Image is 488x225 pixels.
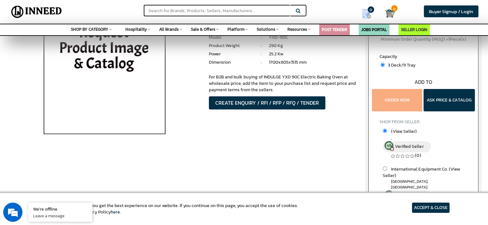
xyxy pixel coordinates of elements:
img: inneed-verified-seller-icon.png [384,141,394,151]
a: Cart 0 [385,6,390,20]
span: Verified Seller [395,192,424,199]
span: We are offline. Please leave us a message. [13,70,112,135]
img: Inneed.Market [9,4,64,20]
span: All Brands [159,26,179,32]
label: Capacity [380,53,467,61]
li: : [254,34,269,41]
li: Model [209,34,254,41]
span: 0 [391,5,398,12]
img: inneed-verified-seller-icon.png [384,190,394,200]
img: salesiqlogo_leal7QplfZFryJ6FIlVepeu7OftD7mt8q6exU6-34PB8prfIgodN67KcxXM9Y7JQ_.png [44,147,49,151]
span: North West Delhi [383,179,464,190]
span: Verified Seller [395,143,424,150]
img: Show My Quotes [362,9,372,19]
div: Leave a message [33,36,108,44]
article: We use cookies to ensure you get the best experience on our website. If you continue on this page... [39,203,298,215]
button: CREATE ENQUIRY / RFI / RFP / RFQ / TENDER [209,96,325,109]
div: We're offline [33,206,88,212]
a: POST TENDER [322,27,347,33]
em: Driven by SalesIQ [50,147,81,151]
article: ACCEPT & CLOSE [412,203,449,213]
span: Minimum Order Quantity (MOQ) = Piece(s) [381,36,466,43]
span: Sale & Offers [191,26,215,32]
a: Buyer Signup / Login [424,5,478,17]
span: 0 [368,6,374,13]
span: International Equipment Co. [383,166,460,179]
textarea: Type your message and click 'Submit' [3,154,122,176]
li: 1700x805x1515 mm [269,59,359,66]
span: (View Seller) [391,128,417,135]
div: ADD TO [369,78,478,86]
img: Cart [385,9,395,18]
h4: SHOP FROM SELLER: [380,119,467,124]
span: Solutions [257,26,275,32]
em: Submit [94,176,116,185]
span: Hospitality [125,26,147,32]
a: JOBS PORTAL [361,27,387,33]
a: (0) [415,152,421,159]
a: (View Seller) , Verified Seller [383,128,464,152]
p: For B2B and bulk buying of INDULGE YXD 90C Electric Baking Oven at wholesale price, add the item ... [209,74,359,93]
span: Resources [287,26,307,32]
li: 25.2 Kw [269,51,359,57]
input: Search for Brands, Products, Sellers, Manufacturers... [144,5,290,16]
li: 290 Kg [269,43,359,49]
li: Power [209,51,254,57]
span: 3 Deck/9 Tray [385,62,415,68]
img: logo_Zg8I0qSkbAqR2WFHt3p6CTuqpyXMFPubPcD2OT02zFN43Cy9FUNNG3NEPhM_Q1qe_.png [11,38,27,42]
a: here [111,209,120,215]
a: my Quotes 0 [353,6,385,21]
span: Buyer Signup / Login [429,8,473,15]
span: SHOP BY CATEGORY [71,26,108,32]
li: : [254,59,269,66]
li: : [254,51,269,57]
li: Product Weight [209,43,254,49]
span: Platform [227,26,244,32]
a: International Equipment Co. (View Seller) [GEOGRAPHIC_DATA], [GEOGRAPHIC_DATA] Verified Seller [383,166,464,201]
li: YXD-90C [269,34,359,41]
a: SELLER LOGIN [401,27,427,33]
div: Minimize live chat window [105,3,121,19]
li: Dimension [209,59,254,66]
span: , [383,135,464,141]
span: 1 [448,36,449,43]
li: : [254,43,269,49]
button: ASK PRICE & CATALOG [424,89,475,111]
p: Leave a message [33,213,88,219]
